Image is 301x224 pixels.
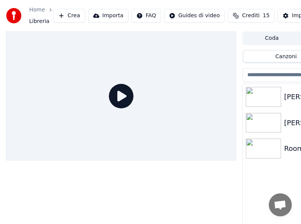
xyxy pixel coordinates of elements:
[164,9,225,23] button: Guides di video
[243,33,300,44] button: Coda
[228,9,275,23] button: Crediti15
[88,9,128,23] button: Importa
[242,12,260,20] span: Crediti
[269,193,292,216] a: Aprire la chat
[132,9,161,23] button: FAQ
[53,9,85,23] button: Crea
[29,6,45,14] a: Home
[263,12,270,20] span: 15
[29,6,53,25] nav: breadcrumb
[29,18,49,25] span: Libreria
[6,8,21,23] img: youka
